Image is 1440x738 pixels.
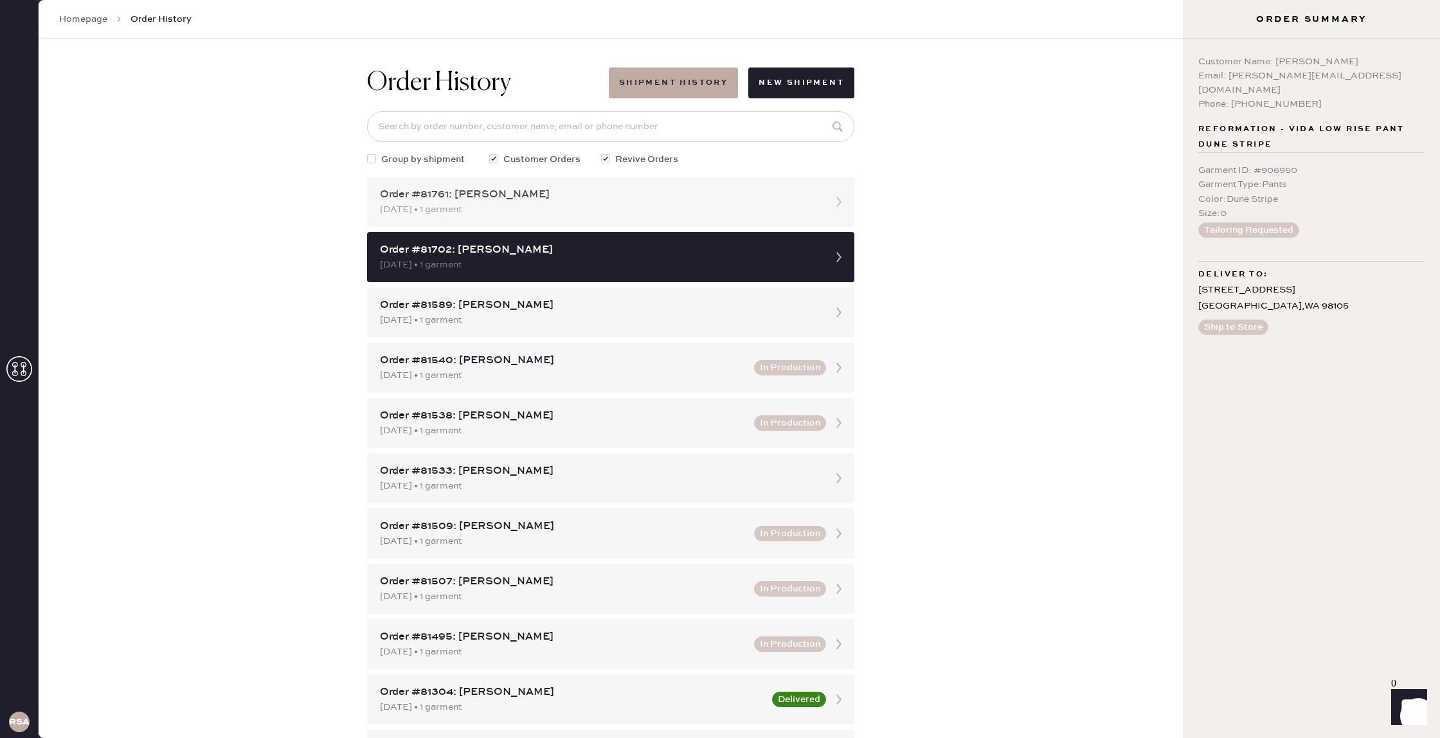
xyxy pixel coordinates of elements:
[1198,192,1425,206] div: Color : Dune Stripe
[1198,55,1425,69] div: Customer Name: [PERSON_NAME]
[1198,69,1425,97] div: Email: [PERSON_NAME][EMAIL_ADDRESS][DOMAIN_NAME]
[380,519,746,534] div: Order #81509: [PERSON_NAME]
[381,152,465,166] span: Group by shipment
[1198,97,1425,111] div: Phone: [PHONE_NUMBER]
[380,242,818,258] div: Order #81702: [PERSON_NAME]
[1198,282,1425,314] div: [STREET_ADDRESS] [GEOGRAPHIC_DATA] , WA 98105
[609,67,738,98] button: Shipment History
[380,258,818,272] div: [DATE] • 1 garment
[380,645,746,659] div: [DATE] • 1 garment
[380,479,818,493] div: [DATE] • 1 garment
[380,353,746,368] div: Order #81540: [PERSON_NAME]
[130,13,192,26] span: Order History
[380,589,746,604] div: [DATE] • 1 garment
[380,368,746,382] div: [DATE] • 1 garment
[1198,163,1425,177] div: Garment ID : # 906950
[380,534,746,548] div: [DATE] • 1 garment
[754,636,826,652] button: In Production
[380,700,764,714] div: [DATE] • 1 garment
[754,360,826,375] button: In Production
[615,152,678,166] span: Revive Orders
[1198,177,1425,192] div: Garment Type : Pants
[380,408,746,424] div: Order #81538: [PERSON_NAME]
[754,526,826,541] button: In Production
[754,415,826,431] button: In Production
[9,717,30,726] h3: RSA
[367,67,511,98] h1: Order History
[754,581,826,597] button: In Production
[380,203,818,217] div: [DATE] • 1 garment
[59,13,107,26] a: Homepage
[1198,206,1425,221] div: Size : 0
[748,67,854,98] button: New Shipment
[380,464,818,479] div: Order #81533: [PERSON_NAME]
[380,187,818,203] div: Order #81761: [PERSON_NAME]
[380,424,746,438] div: [DATE] • 1 garment
[1198,319,1268,335] button: Ship to Store
[503,152,580,166] span: Customer Orders
[1379,680,1434,735] iframe: Front Chat
[380,629,746,645] div: Order #81495: [PERSON_NAME]
[1198,122,1425,152] span: Reformation - Vida Low Rise Pant Dune Stripe
[1198,222,1299,238] button: Tailoring Requested
[380,685,764,700] div: Order #81304: [PERSON_NAME]
[772,692,826,707] button: Delivered
[380,313,818,327] div: [DATE] • 1 garment
[380,574,746,589] div: Order #81507: [PERSON_NAME]
[1183,13,1440,26] h3: Order Summary
[1198,267,1268,282] span: Deliver to:
[367,111,854,142] input: Search by order number, customer name, email or phone number
[380,298,818,313] div: Order #81589: [PERSON_NAME]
